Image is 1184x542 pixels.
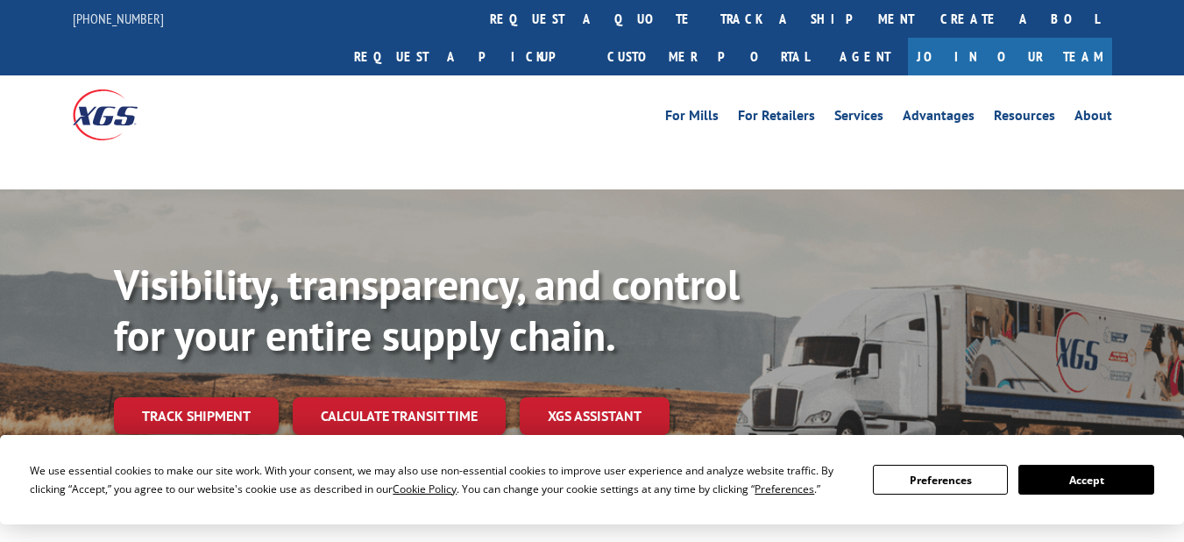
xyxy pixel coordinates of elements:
[1018,465,1153,495] button: Accept
[114,257,740,362] b: Visibility, transparency, and control for your entire supply chain.
[293,397,506,435] a: Calculate transit time
[341,38,594,75] a: Request a pickup
[30,461,852,498] div: We use essential cookies to make our site work. With your consent, we may also use non-essential ...
[594,38,822,75] a: Customer Portal
[903,109,975,128] a: Advantages
[994,109,1055,128] a: Resources
[73,10,164,27] a: [PHONE_NUMBER]
[520,397,670,435] a: XGS ASSISTANT
[665,109,719,128] a: For Mills
[738,109,815,128] a: For Retailers
[908,38,1112,75] a: Join Our Team
[834,109,883,128] a: Services
[755,481,814,496] span: Preferences
[822,38,908,75] a: Agent
[114,397,279,434] a: Track shipment
[873,465,1008,495] button: Preferences
[1074,109,1112,128] a: About
[393,481,457,496] span: Cookie Policy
